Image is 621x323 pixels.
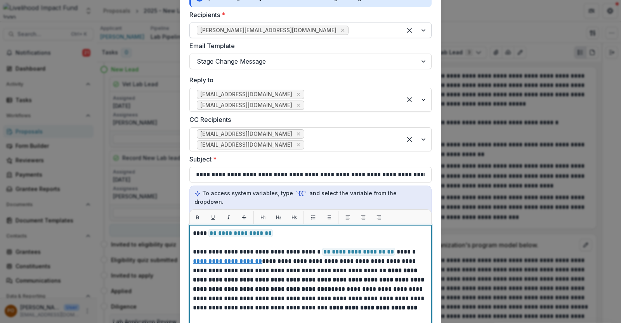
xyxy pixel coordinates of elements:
code: `{{` [295,189,308,198]
button: H3 [288,211,300,224]
div: Remove peige@lifund.org [295,130,302,138]
label: Reply to [189,75,427,85]
button: H2 [272,211,285,224]
label: CC Recipients [189,115,427,124]
span: [EMAIL_ADDRESS][DOMAIN_NAME] [200,131,292,137]
button: Italic [222,211,235,224]
span: [PERSON_NAME][EMAIL_ADDRESS][DOMAIN_NAME] [200,27,337,34]
div: Clear selected options [403,94,416,106]
div: Remove muthoni@lifund.org [295,141,302,149]
button: Align right [373,211,385,224]
button: H1 [257,211,269,224]
span: [EMAIL_ADDRESS][DOMAIN_NAME] [200,142,292,148]
div: Remove harry.malichi@wuchiwami.com [339,26,347,34]
button: Bold [191,211,204,224]
div: Remove muthoni@lifund.org [295,101,302,109]
span: [EMAIL_ADDRESS][DOMAIN_NAME] [200,91,292,98]
button: List [307,211,319,224]
p: To access system variables, type and select the variable from the dropdown. [194,189,427,206]
label: Subject [189,155,427,164]
span: [EMAIL_ADDRESS][DOMAIN_NAME] [200,102,292,109]
div: Remove peige@lifund.org [295,90,302,98]
div: Clear selected options [403,24,416,36]
label: Recipients [189,10,427,19]
div: Clear selected options [403,133,416,146]
button: Underline [207,211,219,224]
button: Align center [357,211,369,224]
button: Strikethrough [238,211,250,224]
button: List [323,211,335,224]
label: Email Template [189,41,427,50]
button: Align left [342,211,354,224]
